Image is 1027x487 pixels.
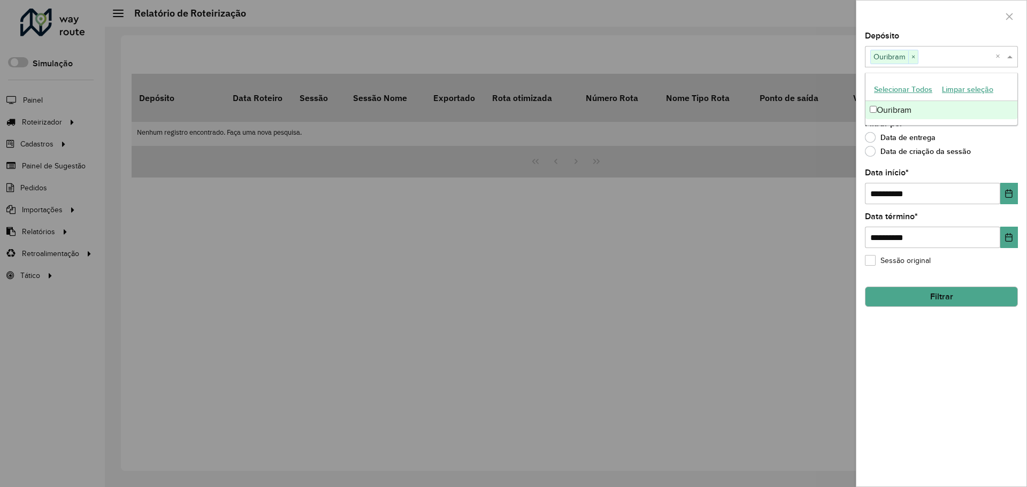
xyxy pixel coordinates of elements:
[865,29,899,42] label: Depósito
[865,210,918,223] label: Data término
[869,81,937,98] button: Selecionar Todos
[871,50,908,63] span: Ouribram
[1000,227,1018,248] button: Choose Date
[865,101,1017,119] div: Ouribram
[1000,183,1018,204] button: Choose Date
[995,50,1005,63] span: Clear all
[865,255,931,266] label: Sessão original
[865,287,1018,307] button: Filtrar
[865,132,936,143] label: Data de entrega
[865,146,971,157] label: Data de criação da sessão
[865,166,909,179] label: Data início
[937,81,998,98] button: Limpar seleção
[908,51,918,64] span: ×
[865,73,1018,126] ng-dropdown-panel: Options list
